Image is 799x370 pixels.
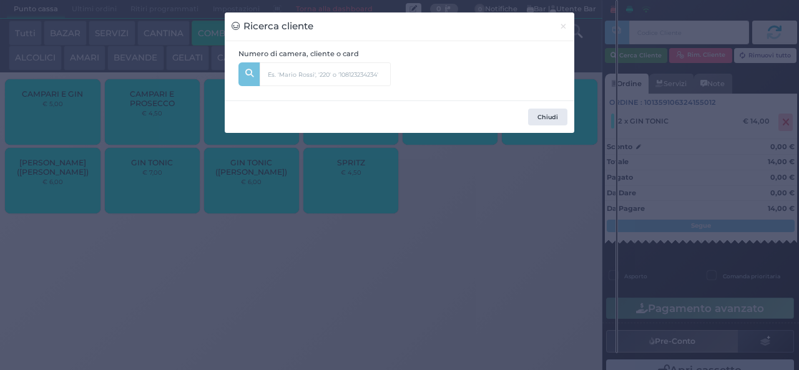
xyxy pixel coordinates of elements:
label: Numero di camera, cliente o card [238,49,359,59]
button: Chiudi [528,109,567,126]
input: Es. 'Mario Rossi', '220' o '108123234234' [260,62,391,86]
button: Chiudi [552,12,574,41]
span: × [559,19,567,33]
h3: Ricerca cliente [232,19,313,34]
